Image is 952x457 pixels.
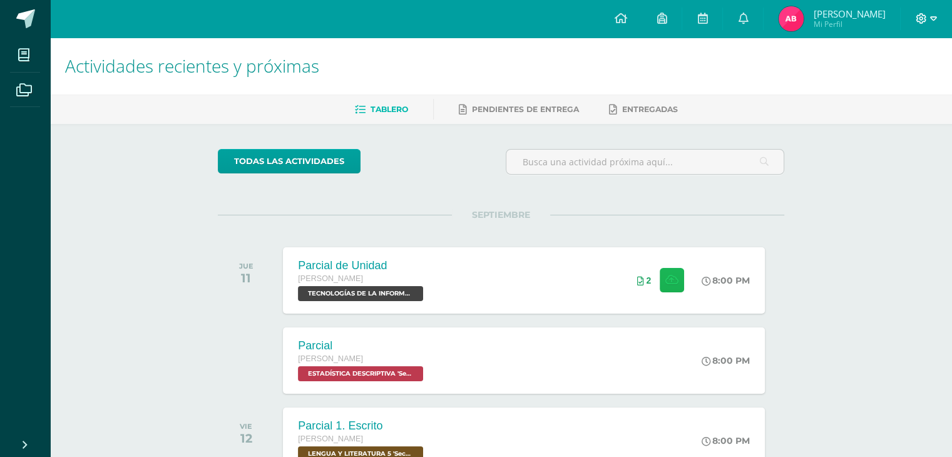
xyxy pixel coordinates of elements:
[65,54,319,78] span: Actividades recientes y próximas
[813,8,885,20] span: [PERSON_NAME]
[298,259,426,272] div: Parcial de Unidad
[459,100,579,120] a: Pendientes de entrega
[298,354,363,363] span: [PERSON_NAME]
[239,262,253,270] div: JUE
[813,19,885,29] span: Mi Perfil
[452,209,550,220] span: SEPTIEMBRE
[646,275,651,285] span: 2
[298,274,363,283] span: [PERSON_NAME]
[298,286,423,301] span: TECNOLOGÍAS DE LA INFORMACIÓN Y LA COMUNICACIÓN 5 'Sección B'
[240,422,252,431] div: VIE
[702,275,750,286] div: 8:00 PM
[622,105,678,114] span: Entregadas
[371,105,408,114] span: Tablero
[218,149,361,173] a: todas las Actividades
[298,434,363,443] span: [PERSON_NAME]
[702,355,750,366] div: 8:00 PM
[609,100,678,120] a: Entregadas
[779,6,804,31] img: defd27c35b3b81fa13f74b54613cb6f6.png
[472,105,579,114] span: Pendientes de entrega
[298,339,426,352] div: Parcial
[637,275,651,285] div: Archivos entregados
[298,366,423,381] span: ESTADÍSTICA DESCRIPTIVA 'Sección B'
[506,150,784,174] input: Busca una actividad próxima aquí...
[240,431,252,446] div: 12
[355,100,408,120] a: Tablero
[239,270,253,285] div: 11
[702,435,750,446] div: 8:00 PM
[298,419,426,433] div: Parcial 1. Escrito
